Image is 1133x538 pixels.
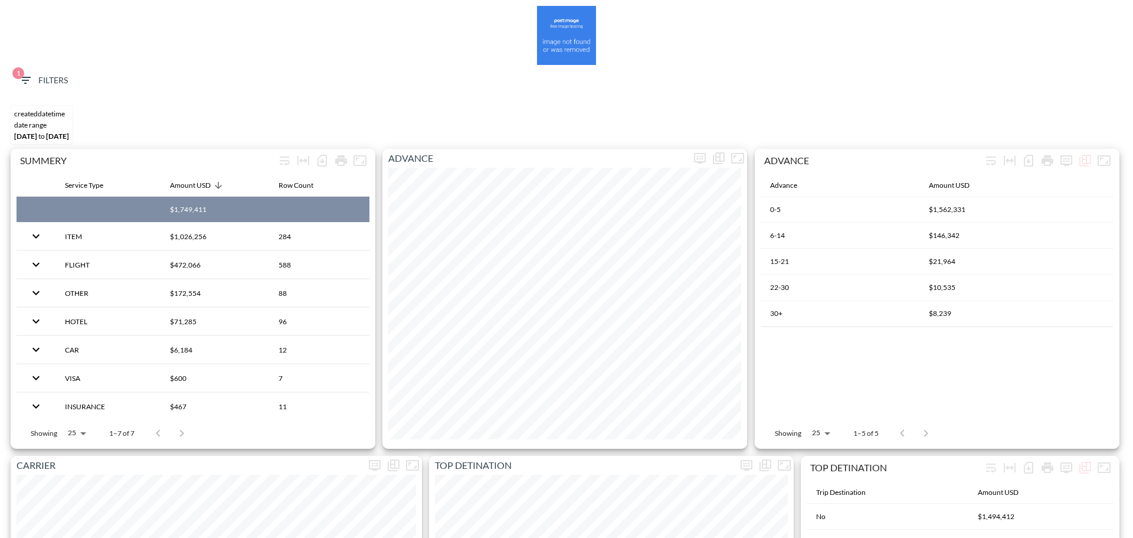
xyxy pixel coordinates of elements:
[65,178,119,193] span: Service Type
[65,178,103,193] div: Service Type
[761,249,919,275] th: 15-21
[20,155,275,166] div: SUMMERY
[770,178,813,193] span: Advance
[55,251,161,279] th: FLIGHT
[690,149,709,168] button: more
[55,393,161,420] th: INSURANCE
[807,504,968,530] th: No
[365,456,384,475] span: Display settings
[761,301,919,327] th: 30+
[55,308,161,335] th: HOTEL
[170,178,226,193] span: Amount USD
[1038,151,1057,170] div: Print
[919,301,1114,327] th: $8,239
[18,73,68,88] span: Filters
[55,336,161,364] th: CAR
[26,368,46,388] button: expand row
[761,197,919,223] th: 0-5
[275,151,294,170] div: Wrap text
[382,151,690,165] p: ADVANCE
[1038,458,1057,477] div: Print
[279,178,329,193] span: Row Count
[31,428,57,438] p: Showing
[161,251,269,279] th: $472,066
[26,283,46,303] button: expand row
[294,151,313,170] div: Toggle table layout between fixed and auto (default: auto)
[14,132,69,141] span: [DATE] [DATE]
[929,178,970,193] div: Amount USD
[161,223,269,250] th: $1,026,256
[770,178,797,193] div: Advance
[981,458,1000,477] div: Wrap text
[981,151,1000,170] div: Wrap text
[737,456,756,475] span: Display settings
[12,67,24,79] span: 1
[269,223,369,250] th: 284
[403,456,422,475] button: Fullscreen
[537,6,596,65] img: amsalem-2.png
[1057,151,1076,170] span: Display settings
[384,456,403,475] div: Show chart as table
[1019,151,1038,170] div: Number of rows selected for download: 5
[728,149,747,168] button: Fullscreen
[919,249,1114,275] th: $21,964
[810,462,981,473] div: TOP DETINATION
[978,485,1019,500] div: Amount USD
[14,109,69,118] div: CREATEDDATETIME
[816,485,866,500] div: Trip Destination
[279,178,313,193] div: Row Count
[161,364,269,392] th: $600
[919,275,1114,301] th: $10,535
[775,428,801,438] p: Showing
[26,255,46,275] button: expand row
[26,226,46,246] button: expand row
[1000,151,1019,170] div: Toggle table layout between fixed and auto (default: auto)
[26,311,46,331] button: expand row
[161,393,269,420] th: $467
[816,485,881,500] span: Trip Destination
[161,336,269,364] th: $6,184
[55,223,161,250] th: ITEM
[14,120,69,129] div: DATE RANGE
[269,308,369,335] th: 96
[929,178,985,193] span: Amount USD
[313,151,332,170] div: Number of rows selected for download: 7
[1019,458,1038,477] div: Number of rows selected for download: 86
[109,428,135,438] p: 1–7 of 7
[269,364,369,392] th: 7
[26,396,46,416] button: expand row
[709,149,728,168] div: Show chart as table
[269,393,369,420] th: 11
[919,223,1114,249] th: $146,342
[1057,458,1076,477] span: Display settings
[1095,458,1114,477] button: Fullscreen
[775,456,794,475] button: Fullscreen
[1076,151,1095,170] div: Show chart as table
[332,151,351,170] div: Print
[429,458,737,472] p: TOP DETINATION
[14,70,73,92] button: 1Filters
[269,251,369,279] th: 588
[853,428,879,438] p: 1–5 of 5
[38,132,45,141] span: to
[761,275,919,301] th: 22-30
[161,197,269,223] th: $1,749,411
[1095,151,1114,170] button: Fullscreen
[919,197,1114,223] th: $1,562,331
[55,364,161,392] th: VISA
[161,308,269,335] th: $71,285
[690,149,709,168] span: Display settings
[978,485,1034,500] span: Amount USD
[1057,458,1076,477] button: more
[269,279,369,307] th: 88
[351,151,369,170] button: Fullscreen
[11,458,365,472] p: CARRIER
[761,223,919,249] th: 6-14
[968,504,1114,530] th: $1,494,412
[170,178,211,193] div: Amount USD
[764,155,981,166] div: ADVANCE
[1076,458,1095,477] div: Show chart as table
[26,340,46,360] button: expand row
[62,425,90,441] div: 25
[1000,458,1019,477] div: Toggle table layout between fixed and auto (default: auto)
